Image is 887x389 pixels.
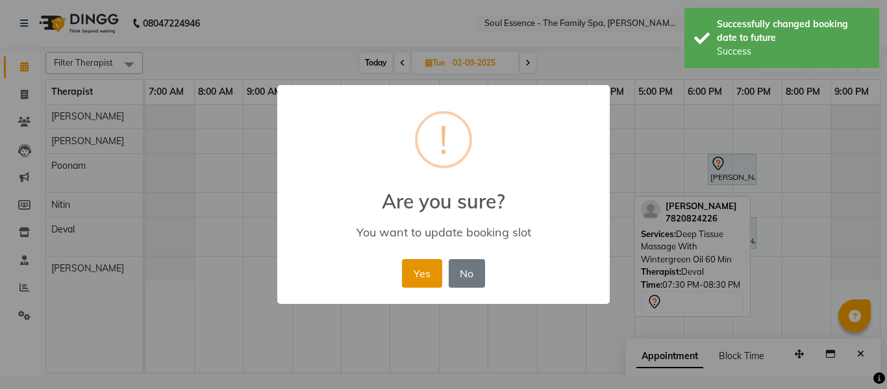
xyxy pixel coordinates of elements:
[439,114,448,166] div: !
[402,259,442,288] button: Yes
[296,225,591,240] div: You want to update booking slot
[277,174,610,213] h2: Are you sure?
[717,45,869,58] div: Success
[717,18,869,45] div: Successfully changed booking date to future
[449,259,485,288] button: No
